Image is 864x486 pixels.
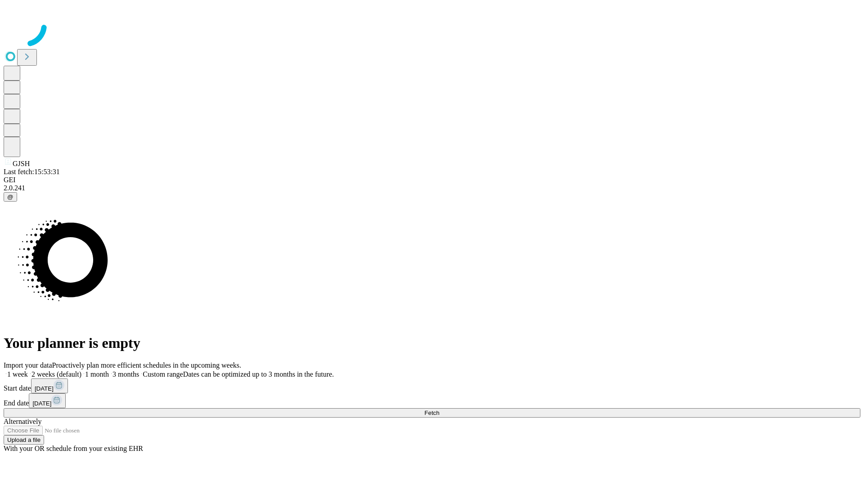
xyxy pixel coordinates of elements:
[7,370,28,378] span: 1 week
[143,370,183,378] span: Custom range
[4,192,17,202] button: @
[29,393,66,408] button: [DATE]
[7,193,13,200] span: @
[4,418,41,425] span: Alternatively
[4,176,860,184] div: GEI
[13,160,30,167] span: GJSH
[4,335,860,351] h1: Your planner is empty
[4,378,860,393] div: Start date
[31,378,68,393] button: [DATE]
[4,445,143,452] span: With your OR schedule from your existing EHR
[52,361,241,369] span: Proactively plan more efficient schedules in the upcoming weeks.
[4,408,860,418] button: Fetch
[4,184,860,192] div: 2.0.241
[85,370,109,378] span: 1 month
[4,393,860,408] div: End date
[35,385,54,392] span: [DATE]
[424,409,439,416] span: Fetch
[112,370,139,378] span: 3 months
[4,435,44,445] button: Upload a file
[4,168,60,175] span: Last fetch: 15:53:31
[32,400,51,407] span: [DATE]
[183,370,334,378] span: Dates can be optimized up to 3 months in the future.
[31,370,81,378] span: 2 weeks (default)
[4,361,52,369] span: Import your data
